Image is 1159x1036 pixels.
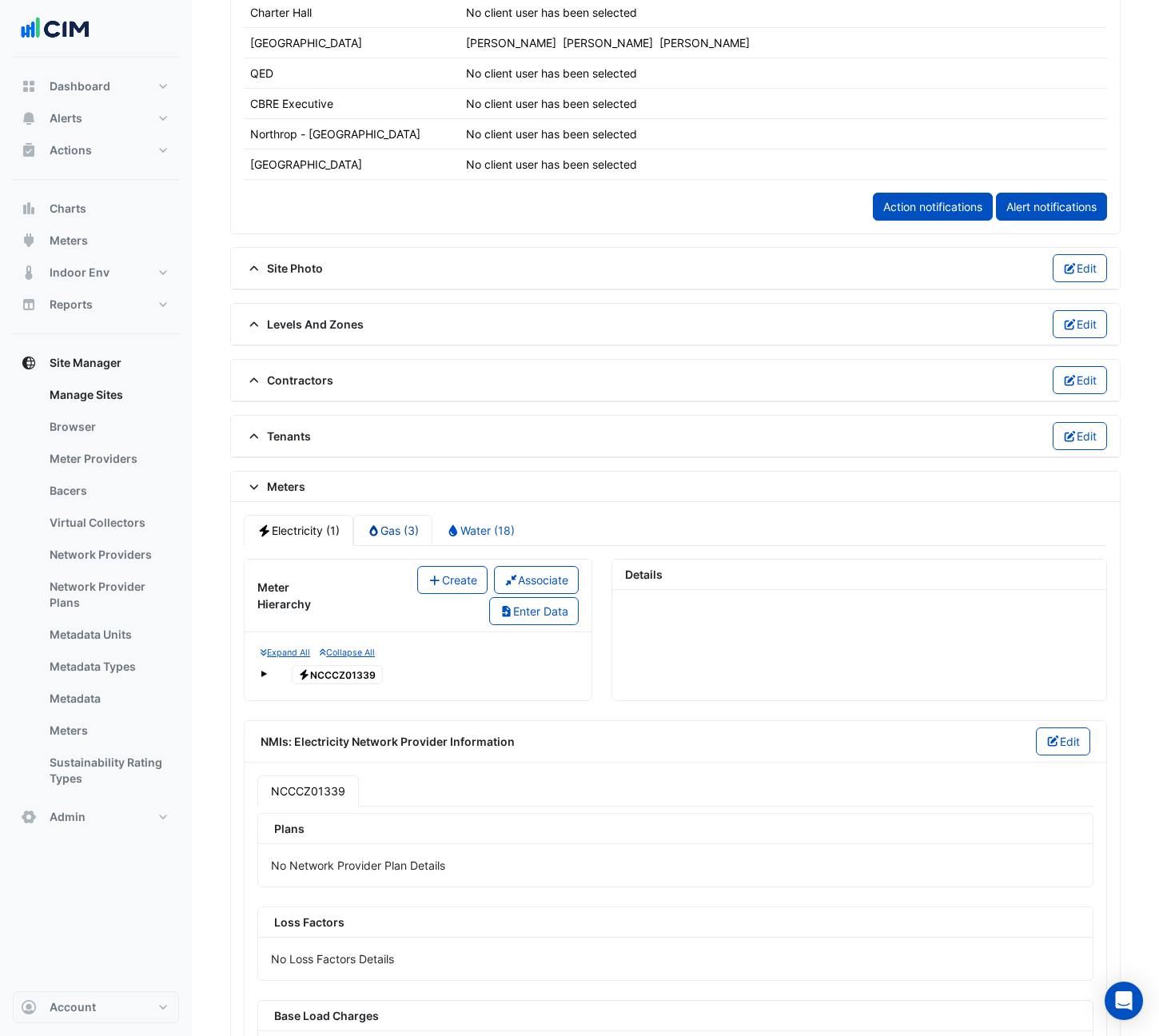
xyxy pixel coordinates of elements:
[1053,366,1108,394] button: Edit
[21,78,37,94] app-icon: Dashboard
[50,809,86,825] span: Admin
[460,58,891,89] td: No client user has been selected
[19,13,91,45] img: Company Logo
[244,515,353,546] a: Electricity (1)
[21,110,37,126] app-icon: Alerts
[37,651,179,683] a: Metadata Types
[257,775,359,807] a: NCCCZ01339
[37,411,179,443] a: Browser
[494,566,579,594] button: Associate
[298,668,310,680] fa-icon: Electricity
[257,579,339,612] div: Meter Hierarchy
[1105,982,1143,1020] div: Open Intercom Messenger
[1053,422,1108,450] button: Edit
[244,428,311,444] span: Tenants
[13,801,179,833] button: Admin
[21,297,37,313] app-icon: Reports
[261,733,515,750] span: NMIs: Electricity Network Provider Information
[265,1007,1067,1024] div: Base Load Charges
[250,95,333,112] div: CBRE Executive
[1053,254,1108,282] button: Edit
[258,938,1093,980] div: No Loss Factors Details
[37,683,179,715] a: Metadata
[353,515,433,546] a: Gas (3)
[466,34,556,51] div: [PERSON_NAME]
[320,647,375,658] small: Collapse All
[265,914,1086,930] div: Loss Factors
[50,297,93,313] span: Reports
[563,34,653,51] div: [PERSON_NAME]
[37,747,179,795] a: Sustainability Rating Types
[250,126,420,142] div: Northrop - [GEOGRAPHIC_DATA]
[417,566,488,594] button: Create
[460,119,891,149] td: No client user has been selected
[244,260,323,277] span: Site Photo
[37,443,179,475] a: Meter Providers
[21,201,37,217] app-icon: Charts
[37,619,179,651] a: Metadata Units
[292,665,384,684] span: NCCCZ01339
[873,193,993,221] a: Action notifications
[37,715,179,747] a: Meters
[250,34,362,51] div: [GEOGRAPHIC_DATA]
[37,475,179,507] a: Bacers
[1053,310,1108,338] button: Edit
[460,89,891,119] td: No client user has been selected
[37,571,179,619] a: Network Provider Plans
[21,142,37,158] app-icon: Actions
[37,379,179,411] a: Manage Sites
[50,355,121,371] span: Site Manager
[21,265,37,281] app-icon: Indoor Env
[13,379,179,801] div: Site Manager
[250,4,312,21] div: Charter Hall
[37,539,179,571] a: Network Providers
[50,201,86,217] span: Charts
[432,515,528,546] a: Water (18)
[50,78,110,94] span: Dashboard
[50,999,96,1015] span: Account
[50,265,110,281] span: Indoor Env
[13,289,179,321] button: Reports
[13,134,179,166] button: Actions
[244,372,333,388] span: Contractors
[261,647,310,658] small: Expand All
[659,34,750,51] div: [PERSON_NAME]
[258,844,1093,887] div: No Network Provider Plan Details
[261,645,310,659] button: Expand All
[244,316,364,333] span: Levels And Zones
[50,110,82,126] span: Alerts
[50,233,88,249] span: Meters
[320,645,375,659] button: Collapse All
[250,65,273,82] div: QED
[13,257,179,289] button: Indoor Env
[13,102,179,134] button: Alerts
[265,820,1067,837] div: Plans
[489,597,579,625] button: Enter Data
[13,193,179,225] button: Charts
[13,225,179,257] button: Meters
[13,70,179,102] button: Dashboard
[13,991,179,1023] button: Account
[21,355,37,371] app-icon: Site Manager
[244,478,305,495] span: Meters
[50,142,92,158] span: Actions
[460,149,891,180] td: No client user has been selected
[996,193,1107,221] a: Alert notifications
[21,233,37,249] app-icon: Meters
[625,566,663,583] div: Details
[37,507,179,539] a: Virtual Collectors
[250,156,362,173] div: [GEOGRAPHIC_DATA]
[13,347,179,379] button: Site Manager
[21,809,37,825] app-icon: Admin
[1036,727,1091,755] button: Edit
